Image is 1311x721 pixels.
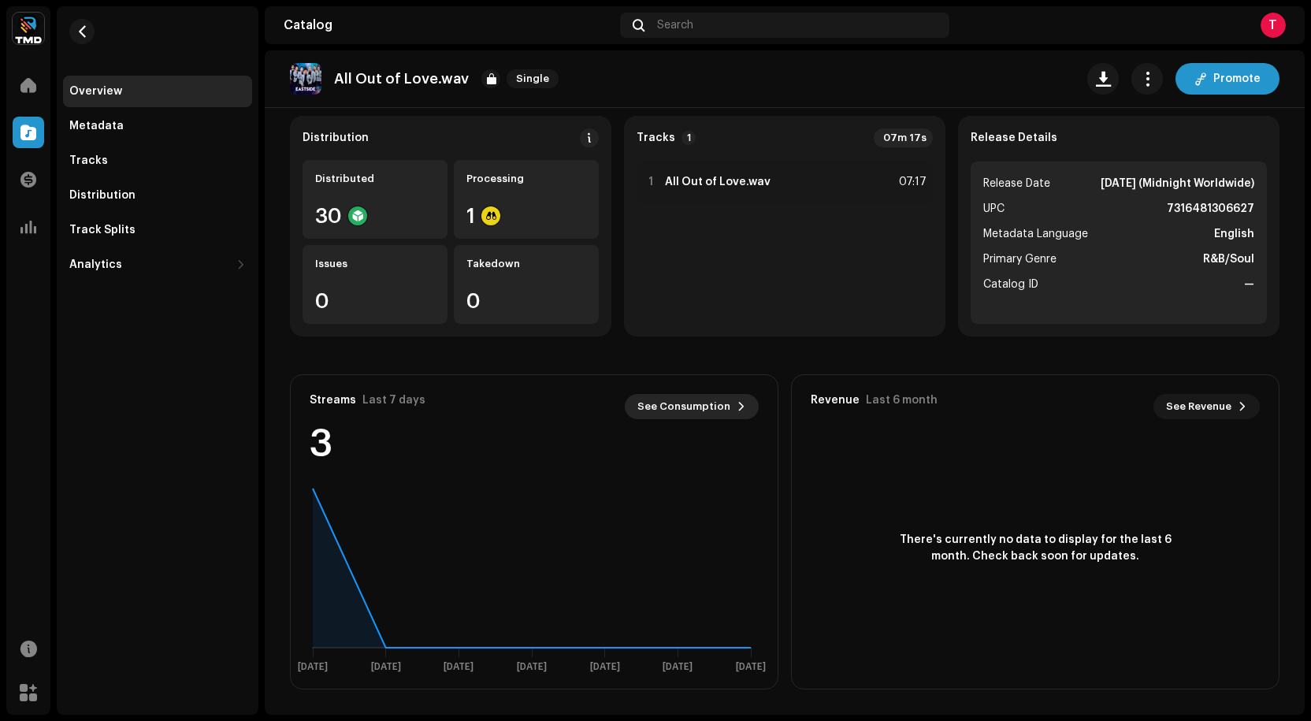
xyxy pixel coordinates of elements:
button: Promote [1175,63,1279,95]
img: 9206a3b8-5f72-4570-aaa2-e1f49a9ebc0d [290,63,321,95]
re-m-nav-item: Distribution [63,180,252,211]
div: T [1261,13,1286,38]
span: UPC [983,199,1005,218]
strong: — [1244,275,1254,294]
div: Catalog [284,19,614,32]
strong: R&B/Soul [1203,250,1254,269]
re-m-nav-item: Overview [63,76,252,107]
strong: English [1214,225,1254,243]
div: Metadata [69,120,124,132]
div: 07:17 [892,173,927,191]
span: Release Date [983,174,1050,193]
text: [DATE] [298,662,328,672]
text: [DATE] [517,662,547,672]
text: [DATE] [663,662,693,672]
strong: 7316481306627 [1167,199,1254,218]
text: [DATE] [590,662,620,672]
div: Revenue [811,394,860,407]
strong: [DATE] (Midnight Worldwide) [1101,174,1254,193]
re-m-nav-dropdown: Analytics [63,249,252,281]
div: Processing [466,173,586,185]
div: Distribution [69,189,136,202]
span: There's currently no data to display for the last 6 month. Check back soon for updates. [893,532,1177,565]
re-m-nav-item: Track Splits [63,214,252,246]
div: Last 6 month [866,394,938,407]
text: [DATE] [736,662,766,672]
p: All Out of Love.wav [334,71,469,87]
text: [DATE] [371,662,401,672]
span: See Consumption [637,391,730,422]
span: Catalog ID [983,275,1038,294]
div: Overview [69,85,122,98]
div: Issues [315,258,435,270]
span: Metadata Language [983,225,1088,243]
div: Takedown [466,258,586,270]
span: Search [657,19,693,32]
div: Tracks [69,154,108,167]
re-m-nav-item: Tracks [63,145,252,177]
text: [DATE] [444,662,474,672]
img: 622bc8f8-b98b-49b5-8c6c-3a84fb01c0a0 [13,13,44,44]
button: See Consumption [625,394,759,419]
div: Analytics [69,258,122,271]
span: Primary Genre [983,250,1057,269]
span: Single [507,69,559,88]
re-m-nav-item: Metadata [63,110,252,142]
div: Distributed [315,173,435,185]
div: Track Splits [69,224,136,236]
div: Streams [310,394,356,407]
strong: All Out of Love.wav [665,176,771,188]
div: Last 7 days [362,394,425,407]
span: Promote [1213,63,1261,95]
span: See Revenue [1166,391,1231,422]
button: See Revenue [1153,394,1260,419]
